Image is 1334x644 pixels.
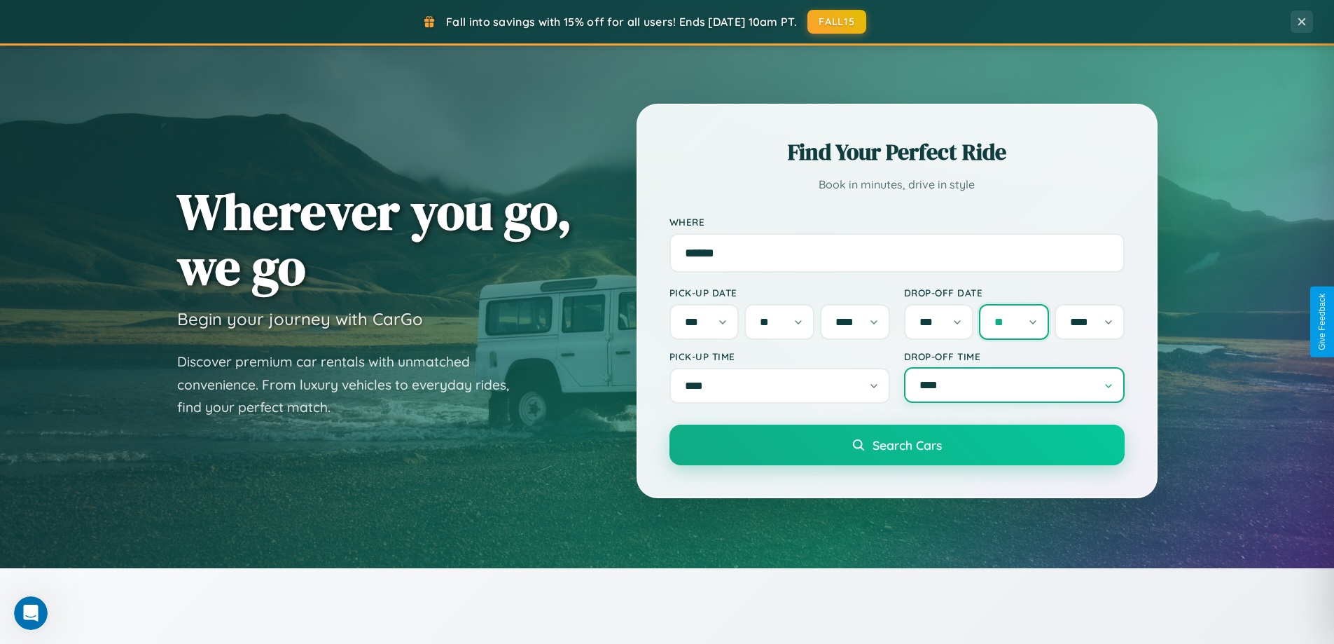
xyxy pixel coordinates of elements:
[177,184,572,294] h1: Wherever you go, we go
[873,437,942,453] span: Search Cars
[1317,294,1327,350] div: Give Feedback
[177,308,423,329] h3: Begin your journey with CarGo
[446,15,797,29] span: Fall into savings with 15% off for all users! Ends [DATE] 10am PT.
[177,350,527,419] p: Discover premium car rentals with unmatched convenience. From luxury vehicles to everyday rides, ...
[669,174,1125,195] p: Book in minutes, drive in style
[807,10,866,34] button: FALL15
[669,350,890,362] label: Pick-up Time
[14,596,48,630] iframe: Intercom live chat
[904,287,1125,299] label: Drop-off Date
[669,425,1125,465] button: Search Cars
[904,350,1125,362] label: Drop-off Time
[669,287,890,299] label: Pick-up Date
[669,137,1125,167] h2: Find Your Perfect Ride
[669,216,1125,228] label: Where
